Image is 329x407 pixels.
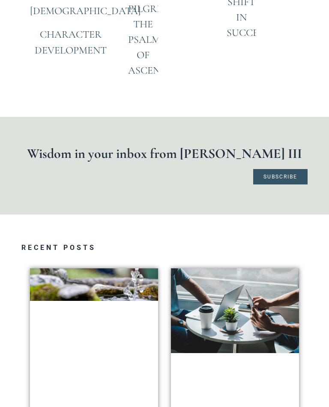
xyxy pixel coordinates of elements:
[35,29,107,57] a: Character Development
[21,147,308,161] h1: Wisdom in your inbox from [PERSON_NAME] III
[263,175,297,180] span: Subscribe
[21,245,308,252] h3: Recent Posts
[253,169,308,185] a: Subscribe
